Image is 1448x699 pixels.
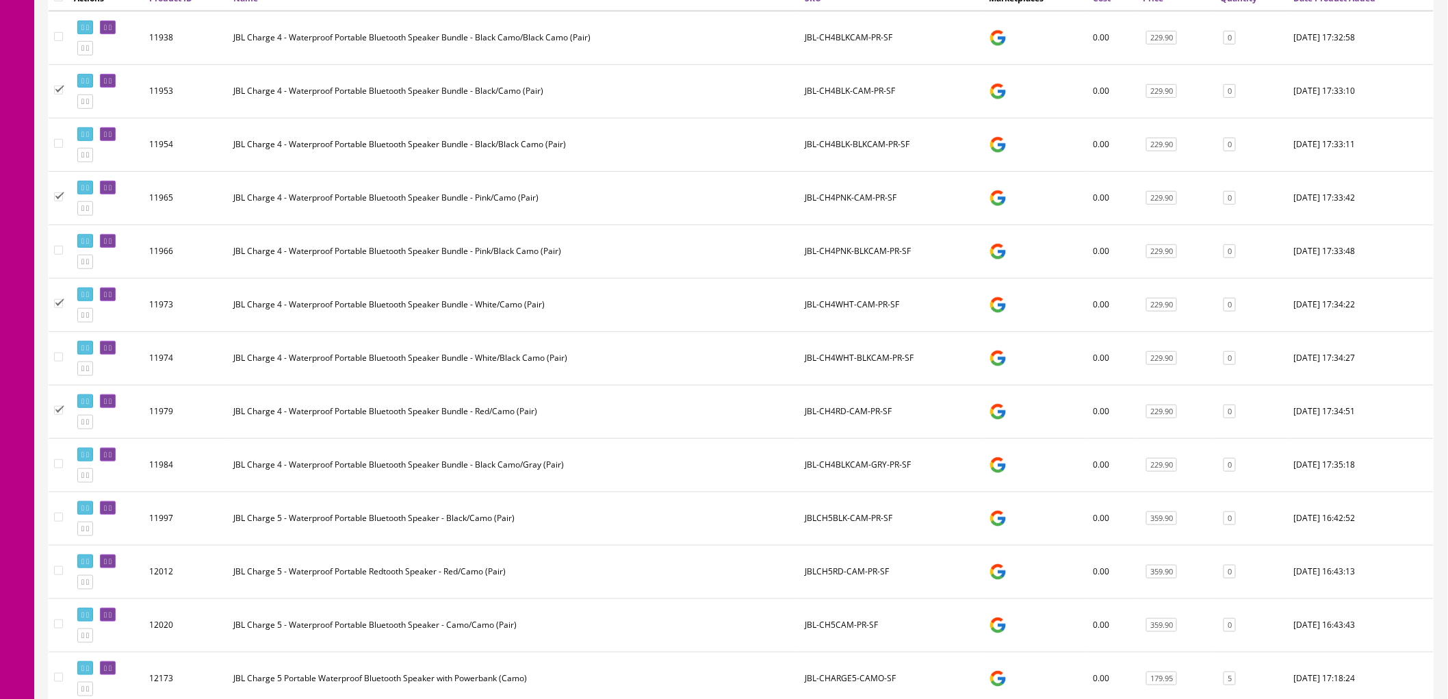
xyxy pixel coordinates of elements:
[1289,278,1434,331] td: 2023-10-12 17:34:22
[1087,331,1137,385] td: 0.00
[228,492,799,545] td: JBL Charge 5 - Waterproof Portable Bluetooth Speaker - Black/Camo (Pair)
[144,118,228,171] td: 11954
[1224,405,1236,419] a: 0
[144,598,228,652] td: 12020
[144,64,228,118] td: 11953
[1146,458,1177,472] a: 229.90
[1289,64,1434,118] td: 2023-10-12 17:33:10
[1224,298,1236,312] a: 0
[799,118,983,171] td: JBL-CH4BLK-BLKCAM-PR-SF
[1224,244,1236,259] a: 0
[799,492,983,545] td: JBLCH5BLK-CAM-PR-SF
[989,349,1007,368] img: google_shopping
[799,385,983,438] td: JBL-CH4RD-CAM-PR-SF
[1087,118,1137,171] td: 0.00
[989,670,1007,688] img: google_shopping
[1146,405,1177,419] a: 229.90
[228,171,799,225] td: JBL Charge 4 - Waterproof Portable Bluetooth Speaker Bundle - Pink/Camo (Pair)
[1289,598,1434,652] td: 2023-10-13 16:43:43
[1087,171,1137,225] td: 0.00
[1146,244,1177,259] a: 229.90
[1146,191,1177,205] a: 229.90
[799,64,983,118] td: JBL-CH4BLK-CAM-PR-SF
[989,136,1007,154] img: google_shopping
[1289,492,1434,545] td: 2023-10-13 16:42:52
[1224,31,1236,45] a: 0
[228,64,799,118] td: JBL Charge 4 - Waterproof Portable Bluetooth Speaker Bundle - Black/Camo (Pair)
[1146,84,1177,99] a: 229.90
[799,225,983,278] td: JBL-CH4PNK-BLKCAM-PR-SF
[989,456,1007,474] img: google_shopping
[228,598,799,652] td: JBL Charge 5 - Waterproof Portable Bluetooth Speaker - Camo/Camo (Pair)
[144,385,228,438] td: 11979
[1289,438,1434,492] td: 2023-10-12 17:35:18
[989,29,1007,47] img: google_shopping
[799,331,983,385] td: JBL-CH4WHT-BLKCAM-PR-SF
[1224,618,1236,633] a: 0
[799,11,983,65] td: JBL-CH4BLKCAM-PR-SF
[144,438,228,492] td: 11984
[1289,171,1434,225] td: 2023-10-12 17:33:42
[1224,672,1236,686] a: 5
[799,545,983,598] td: JBLCH5RD-CAM-PR-SF
[144,278,228,331] td: 11973
[989,509,1007,528] img: google_shopping
[228,225,799,278] td: JBL Charge 4 - Waterproof Portable Bluetooth Speaker Bundle - Pink/Black Camo (Pair)
[1146,672,1177,686] a: 179.95
[799,598,983,652] td: JBL-CH5CAM-PR-SF
[1146,298,1177,312] a: 229.90
[989,82,1007,101] img: google_shopping
[1224,138,1236,152] a: 0
[144,225,228,278] td: 11966
[1087,545,1137,598] td: 0.00
[1224,458,1236,472] a: 0
[799,438,983,492] td: JBL-CH4BLKCAM-GRY-PR-SF
[1087,385,1137,438] td: 0.00
[144,171,228,225] td: 11965
[1224,351,1236,366] a: 0
[1289,545,1434,598] td: 2023-10-13 16:43:13
[1146,138,1177,152] a: 229.90
[1289,225,1434,278] td: 2023-10-12 17:33:48
[1146,31,1177,45] a: 229.90
[989,189,1007,207] img: google_shopping
[1146,511,1177,526] a: 359.90
[1289,331,1434,385] td: 2023-10-12 17:34:27
[989,242,1007,261] img: google_shopping
[228,385,799,438] td: JBL Charge 4 - Waterproof Portable Bluetooth Speaker Bundle - Red/Camo (Pair)
[144,331,228,385] td: 11974
[1087,492,1137,545] td: 0.00
[1146,618,1177,633] a: 359.90
[228,11,799,65] td: JBL Charge 4 - Waterproof Portable Bluetooth Speaker Bundle - Black Camo/Black Camo (Pair)
[1224,191,1236,205] a: 0
[989,616,1007,635] img: google_shopping
[1224,511,1236,526] a: 0
[989,403,1007,421] img: google_shopping
[228,278,799,331] td: JBL Charge 4 - Waterproof Portable Bluetooth Speaker Bundle - White/Camo (Pair)
[799,171,983,225] td: JBL-CH4PNK-CAM-PR-SF
[1224,84,1236,99] a: 0
[1289,118,1434,171] td: 2023-10-12 17:33:11
[1224,565,1236,579] a: 0
[1087,278,1137,331] td: 0.00
[1087,64,1137,118] td: 0.00
[989,563,1007,581] img: google_shopping
[1087,438,1137,492] td: 0.00
[1087,225,1137,278] td: 0.00
[799,278,983,331] td: JBL-CH4WHT-CAM-PR-SF
[228,118,799,171] td: JBL Charge 4 - Waterproof Portable Bluetooth Speaker Bundle - Black/Black Camo (Pair)
[1146,351,1177,366] a: 229.90
[144,545,228,598] td: 12012
[989,296,1007,314] img: google_shopping
[228,438,799,492] td: JBL Charge 4 - Waterproof Portable Bluetooth Speaker Bundle - Black Camo/Gray (Pair)
[1289,385,1434,438] td: 2023-10-12 17:34:51
[228,331,799,385] td: JBL Charge 4 - Waterproof Portable Bluetooth Speaker Bundle - White/Black Camo (Pair)
[144,11,228,65] td: 11938
[228,545,799,598] td: JBL Charge 5 - Waterproof Portable Redtooth Speaker - Red/Camo (Pair)
[144,492,228,545] td: 11997
[1146,565,1177,579] a: 359.90
[1289,11,1434,65] td: 2023-10-12 17:32:58
[1087,598,1137,652] td: 0.00
[1087,11,1137,65] td: 0.00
